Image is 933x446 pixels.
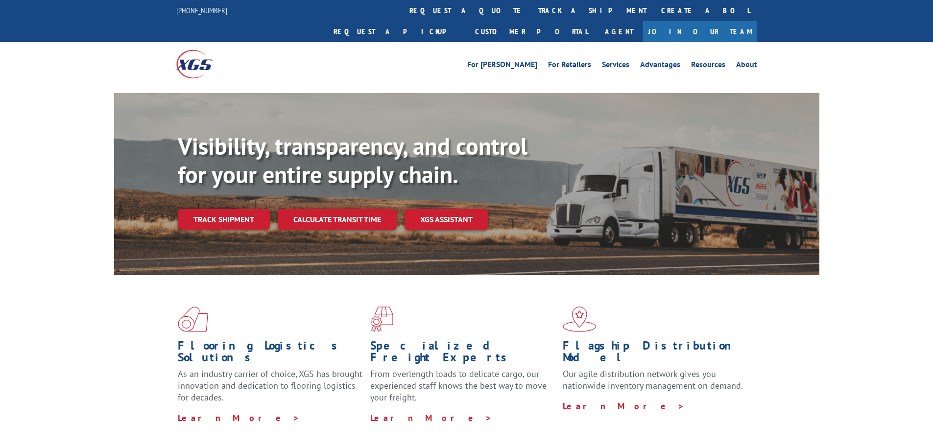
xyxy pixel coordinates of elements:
a: Learn More > [563,400,685,412]
a: For [PERSON_NAME] [467,61,537,71]
span: Our agile distribution network gives you nationwide inventory management on demand. [563,368,743,391]
a: For Retailers [548,61,591,71]
a: XGS ASSISTANT [405,209,488,230]
a: Resources [691,61,725,71]
a: Agent [595,21,643,42]
a: [PHONE_NUMBER] [176,5,227,15]
p: From overlength loads to delicate cargo, our experienced staff knows the best way to move your fr... [370,368,555,412]
img: xgs-icon-flagship-distribution-model-red [563,306,597,332]
a: Customer Portal [468,21,595,42]
a: Learn More > [178,412,300,423]
a: Learn More > [370,412,492,423]
img: xgs-icon-total-supply-chain-intelligence-red [178,306,208,332]
a: About [736,61,757,71]
b: Visibility, transparency, and control for your entire supply chain. [178,131,527,189]
a: Track shipment [178,209,270,230]
h1: Flagship Distribution Model [563,340,748,368]
a: Request a pickup [326,21,468,42]
a: Calculate transit time [278,209,397,230]
span: As an industry carrier of choice, XGS has brought innovation and dedication to flooring logistics... [178,368,362,403]
a: Services [602,61,629,71]
h1: Flooring Logistics Solutions [178,340,363,368]
a: Join Our Team [643,21,757,42]
h1: Specialized Freight Experts [370,340,555,368]
img: xgs-icon-focused-on-flooring-red [370,306,393,332]
a: Advantages [640,61,680,71]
